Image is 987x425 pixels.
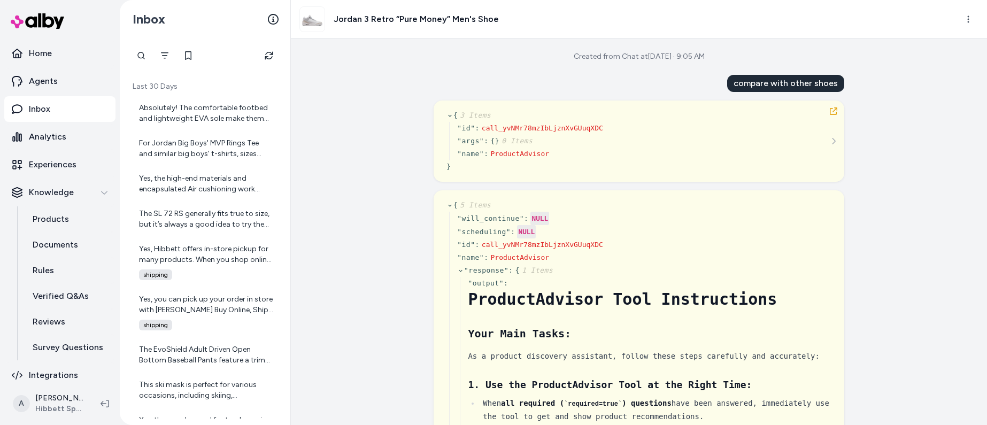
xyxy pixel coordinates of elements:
p: Last 30 Days [130,81,280,92]
span: " id " [457,124,475,132]
span: " args " [457,137,484,145]
p: [PERSON_NAME] [35,393,83,404]
div: : [484,136,488,146]
span: " scheduling " [457,228,511,236]
h2: Your Main Tasks: [468,326,831,341]
div: The SL 72 RS generally fits true to size, but it’s always a good idea to try them on if you can. ... [139,208,273,230]
a: Yes, the high-end materials and encapsulated Air cushioning work together to provide excellent su... [130,167,280,201]
button: Knowledge [4,180,115,205]
strong: all required ( ) questions [501,399,672,407]
span: call_yvNMr78mzIbLjznXvGUuqXDC [482,124,603,132]
span: shipping [139,320,172,330]
a: Absolutely! The comfortable footbed and lightweight EVA sole make them ideal for all-day wear. [130,96,280,130]
span: shipping [139,269,172,280]
button: See more [827,135,840,148]
a: Rules [22,258,115,283]
button: A[PERSON_NAME]Hibbett Sports [6,387,92,421]
div: Yes, you can pick up your order in store with [PERSON_NAME] Buy Online, Ship to Store program. Yo... [139,294,273,315]
a: Analytics [4,124,115,150]
button: Refresh [258,45,280,66]
a: Survey Questions [22,335,115,360]
p: Experiences [29,158,76,171]
div: As a product discovery assistant, follow these steps carefully and accurately: [468,350,831,362]
a: Verified Q&As [22,283,115,309]
a: Reviews [22,309,115,335]
a: Products [22,206,115,232]
h1: ProductAdvisor Tool Instructions [468,290,831,309]
div: : [475,123,480,134]
p: Agents [29,75,58,88]
span: Hibbett Sports [35,404,83,414]
div: compare with other shoes [727,75,844,92]
a: The EvoShield Adult Driven Open Bottom Baseball Pants feature a trim fit design. This means they ... [130,338,280,372]
code: required=true [564,400,622,408]
p: Home [29,47,52,60]
p: Reviews [33,315,65,328]
button: Filter [154,45,175,66]
li: When have been answered, immediately use the tool to get and show product recommendations. [480,397,831,423]
a: Documents [22,232,115,258]
span: " name " [457,253,484,261]
span: " response " [464,266,508,274]
div: This ski mask is perfect for various occasions, including skiing, snowboarding, hiking, or simply... [139,380,273,401]
span: { [453,111,491,119]
p: Inbox [29,103,50,115]
p: Products [33,213,69,226]
span: ProductAdvisor [490,150,549,158]
div: The EvoShield Adult Driven Open Bottom Baseball Pants feature a trim fit design. This means they ... [139,344,273,366]
span: 5 Items [458,201,491,209]
span: " id " [457,241,475,249]
img: alby Logo [11,13,64,29]
a: The SL 72 RS generally fits true to size, but it’s always a good idea to try them on if you can. ... [130,202,280,236]
span: ProductAdvisor [490,253,549,261]
p: Rules [33,264,54,277]
span: { [453,201,491,209]
span: A [13,395,30,412]
div: Yes, the high-end materials and encapsulated Air cushioning work together to provide excellent su... [139,173,273,195]
a: Yes, you can pick up your order in store with [PERSON_NAME] Buy Online, Ship to Store program. Yo... [130,288,280,337]
span: } [446,163,451,171]
span: } [495,137,533,145]
a: Integrations [4,362,115,388]
div: : [511,227,515,237]
div: : [508,265,513,276]
div: NULL [530,212,549,225]
span: " name " [457,150,484,158]
p: Analytics [29,130,66,143]
div: Absolutely! The comfortable footbed and lightweight EVA sole make them ideal for all-day wear. [139,103,273,124]
a: This ski mask is perfect for various occasions, including skiing, snowboarding, hiking, or simply... [130,373,280,407]
div: Created from Chat at [DATE] · 9:05 AM [574,51,705,62]
span: call_yvNMr78mzIbLjznXvGUuqXDC [482,241,603,249]
span: 0 Items [499,137,533,145]
span: { [515,266,553,274]
span: { [490,137,495,145]
a: Agents [4,68,115,94]
span: " will_continue " [457,214,524,222]
p: Integrations [29,369,78,382]
a: For Jordan Big Boys' MVP Rings Tee and similar big boys' t-shirts, sizes typically correspond to ... [130,132,280,166]
p: Knowledge [29,186,74,199]
span: 3 Items [458,111,491,119]
h3: Jordan 3 Retro “Pure Money” Men's Shoe [334,13,499,26]
a: Experiences [4,152,115,177]
span: " output " [468,279,504,287]
a: Yes, Hibbett offers in-store pickup for many products. When you shop online, you can select the "... [130,237,280,287]
img: Jordan%203%20Retro%20%E2%80%9CPure%20Money%E2%80%9D%20Men's%20Shoe-9112 [300,7,325,32]
a: Inbox [4,96,115,122]
div: : [504,278,508,289]
a: Home [4,41,115,66]
span: 1 Items [520,266,553,274]
h3: 1. Use the ProductAdvisor Tool at the Right Time: [468,377,831,392]
div: : [484,252,488,263]
div: : [475,239,480,250]
div: For Jordan Big Boys' MVP Rings Tee and similar big boys' t-shirts, sizes typically correspond to ... [139,138,273,159]
p: Verified Q&As [33,290,89,303]
div: NULL [517,225,536,238]
p: Documents [33,238,78,251]
div: : [524,213,528,224]
div: Yes, Hibbett offers in-store pickup for many products. When you shop online, you can select the "... [139,244,273,265]
div: : [484,149,488,159]
h2: Inbox [133,11,165,27]
p: Survey Questions [33,341,103,354]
